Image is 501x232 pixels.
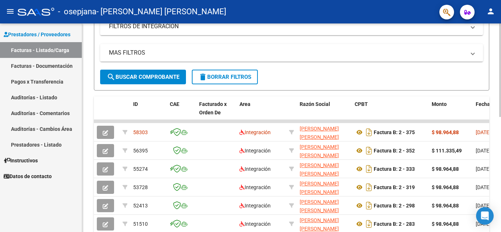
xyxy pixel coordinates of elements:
strong: $ 98.964,88 [432,184,459,190]
span: ID [133,101,138,107]
span: Instructivos [4,156,38,165]
span: [DATE] [476,129,491,135]
div: 27377562874 [300,216,349,232]
span: 51510 [133,221,148,227]
mat-expansion-panel-header: MAS FILTROS [100,44,483,62]
span: [DATE] [476,166,491,172]
span: Integración [239,184,271,190]
datatable-header-cell: ID [130,96,167,129]
strong: $ 98.964,88 [432,221,459,227]
span: [PERSON_NAME] [PERSON_NAME] [300,217,339,232]
datatable-header-cell: CPBT [352,96,429,129]
span: [PERSON_NAME] [PERSON_NAME] [300,144,339,158]
strong: Factura B: 2 - 375 [374,129,415,135]
strong: $ 98.964,88 [432,203,459,209]
button: Buscar Comprobante [100,70,186,84]
strong: Factura B: 2 - 352 [374,148,415,154]
span: CPBT [355,101,368,107]
span: [PERSON_NAME] [PERSON_NAME] [300,181,339,195]
span: Razón Social [300,101,330,107]
span: [DATE] [476,184,491,190]
span: Buscar Comprobante [107,74,179,80]
strong: $ 98.964,88 [432,129,459,135]
mat-icon: person [486,7,495,16]
strong: Factura B: 2 - 319 [374,184,415,190]
span: Integración [239,148,271,154]
span: Integración [239,129,271,135]
i: Descargar documento [364,200,374,211]
span: [PERSON_NAME] [PERSON_NAME] [300,126,339,140]
div: 27377562874 [300,143,349,158]
strong: $ 111.335,49 [432,148,462,154]
div: 27377562874 [300,198,349,213]
mat-icon: delete [198,73,207,81]
i: Descargar documento [364,126,374,138]
span: Borrar Filtros [198,74,251,80]
datatable-header-cell: Razón Social [297,96,352,129]
span: Monto [432,101,447,107]
mat-expansion-panel-header: FILTROS DE INTEGRACION [100,18,483,35]
strong: Factura B: 2 - 283 [374,221,415,227]
span: Area [239,101,251,107]
span: 55274 [133,166,148,172]
i: Descargar documento [364,163,374,175]
span: 56395 [133,148,148,154]
div: 27377562874 [300,180,349,195]
span: [DATE] [476,203,491,209]
span: Prestadores / Proveedores [4,30,70,38]
datatable-header-cell: CAE [167,96,196,129]
span: Facturado x Orden De [199,101,227,115]
span: Integración [239,221,271,227]
span: Datos de contacto [4,172,52,180]
span: CAE [170,101,179,107]
datatable-header-cell: Facturado x Orden De [196,96,237,129]
datatable-header-cell: Monto [429,96,473,129]
i: Descargar documento [364,181,374,193]
span: 58303 [133,129,148,135]
button: Borrar Filtros [192,70,258,84]
strong: Factura B: 2 - 333 [374,166,415,172]
div: 27377562874 [300,161,349,177]
mat-panel-title: FILTROS DE INTEGRACION [109,22,465,30]
span: 53728 [133,184,148,190]
span: - osepjana [58,4,96,20]
i: Descargar documento [364,145,374,156]
datatable-header-cell: Area [237,96,286,129]
span: [DATE] [476,221,491,227]
mat-panel-title: MAS FILTROS [109,49,465,57]
span: - [PERSON_NAME] [PERSON_NAME] [96,4,226,20]
strong: Factura B: 2 - 298 [374,203,415,209]
mat-icon: search [107,73,116,81]
i: Descargar documento [364,218,374,230]
span: Integración [239,166,271,172]
div: Open Intercom Messenger [476,207,494,225]
span: [PERSON_NAME] [PERSON_NAME] [300,199,339,213]
span: [PERSON_NAME] [PERSON_NAME] [300,162,339,177]
strong: $ 98.964,88 [432,166,459,172]
div: 27377562874 [300,125,349,140]
span: [DATE] [476,148,491,154]
span: 52413 [133,203,148,209]
mat-icon: menu [6,7,15,16]
span: Integración [239,203,271,209]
